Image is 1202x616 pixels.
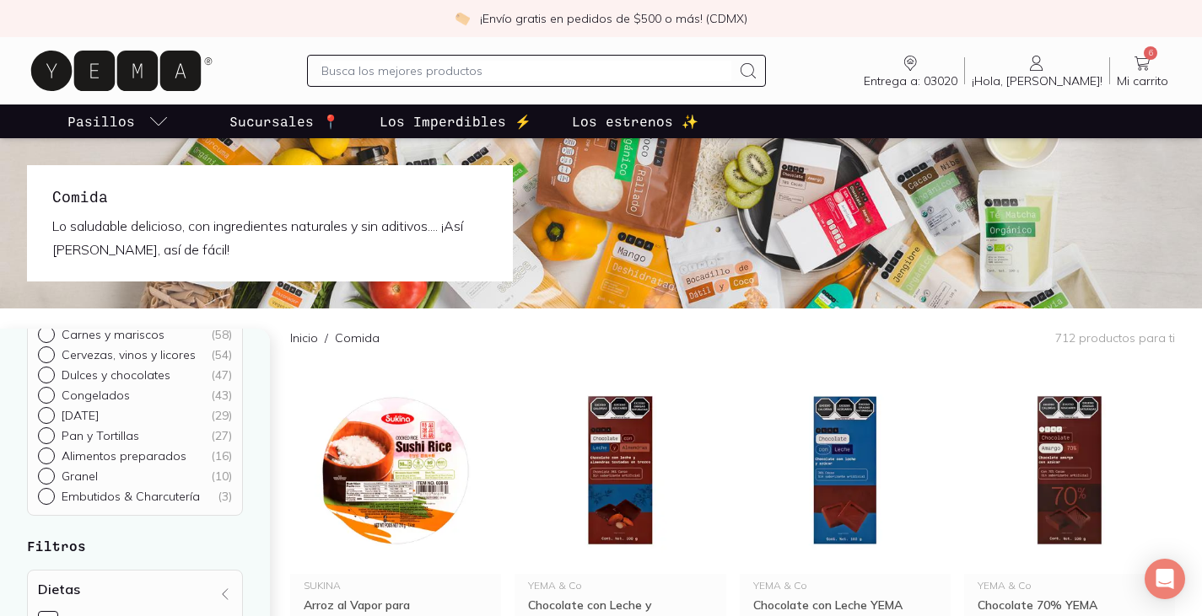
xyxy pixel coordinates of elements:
[455,11,470,26] img: check
[376,104,535,138] a: Los Imperdibles ⚡️
[304,581,488,591] div: SUKINA
[321,61,731,81] input: Busca los mejores productos
[753,581,937,591] div: YEMA & Co
[62,327,164,342] p: Carnes y mariscos
[211,327,232,342] div: ( 58 )
[857,53,964,88] a: Entrega a: 03020
[972,73,1102,88] span: ¡Hola, [PERSON_NAME]!
[218,489,232,504] div: ( 3 )
[62,428,139,443] p: Pan y Tortillas
[572,111,698,131] p: Los estrenos ✨
[211,388,232,403] div: ( 43 )
[1117,73,1168,88] span: Mi carrito
[229,111,339,131] p: Sucursales 📍
[1145,559,1185,599] div: Open Intercom Messenger
[52,214,488,261] p: Lo saludable delicioso, con ingredientes naturales y sin aditivos.... ¡Así [PERSON_NAME], así de ...
[1144,46,1157,60] span: 6
[38,581,80,597] h4: Dietas
[27,538,86,554] strong: Filtros
[62,469,98,484] p: Granel
[52,185,488,207] h1: Comida
[226,104,342,138] a: Sucursales 📍
[864,73,957,88] span: Entrega a: 03020
[211,448,232,463] div: ( 16 )
[480,10,747,27] p: ¡Envío gratis en pedidos de $500 o más! (CDMX)
[964,367,1175,574] img: 34366 chocolate amargo
[211,469,232,484] div: ( 10 )
[211,428,232,443] div: ( 27 )
[290,367,501,574] img: 34388 Arroz al vapor SUKINA
[740,367,951,574] img: 34367 chocolate con leche
[62,367,170,383] p: Dulces y chocolates
[62,388,130,403] p: Congelados
[380,111,531,131] p: Los Imperdibles ⚡️
[515,367,725,574] img: 34368 Chocolate con leche y almendras
[62,448,186,463] p: Alimentos preparados
[67,111,135,131] p: Pasillos
[211,347,232,362] div: ( 54 )
[290,330,318,345] a: Inicio
[62,347,196,362] p: Cervezas, vinos y licores
[965,53,1109,88] a: ¡Hola, [PERSON_NAME]!
[62,489,200,504] p: Embutidos & Charcutería
[1110,53,1175,88] a: 6Mi carrito
[64,104,172,138] a: pasillo-todos-link
[211,408,232,423] div: ( 29 )
[335,329,380,346] p: Comida
[978,581,1162,591] div: YEMA & Co
[1055,330,1175,345] p: 712 productos para ti
[528,581,712,591] div: YEMA & Co
[318,329,335,346] span: /
[569,104,702,138] a: Los estrenos ✨
[211,367,232,383] div: ( 47 )
[62,408,99,423] p: [DATE]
